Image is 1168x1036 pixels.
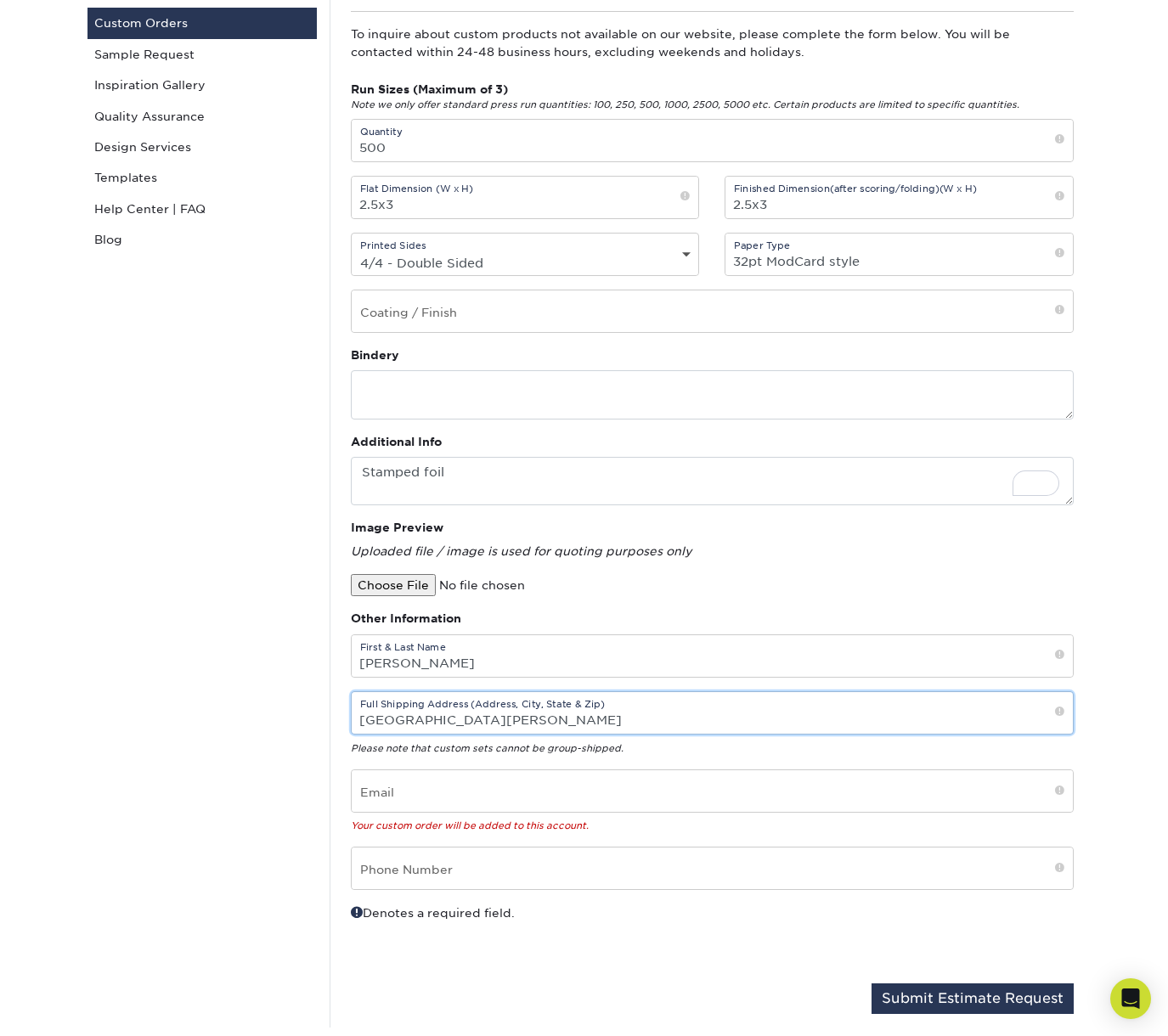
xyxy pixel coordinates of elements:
[87,194,317,224] a: Help Center | FAQ
[351,82,508,96] strong: Run Sizes (Maximum of 3)
[87,39,317,70] a: Sample Request
[87,70,317,100] a: Inspiration Gallery
[351,99,1019,110] em: Note we only offer standard press run quantities: 100, 250, 500, 1000, 2500, 5000 etc. Certain pr...
[338,904,713,970] div: Denotes a required field.
[351,348,399,362] strong: Bindery
[351,521,443,534] strong: Image Preview
[87,132,317,162] a: Design Services
[351,611,461,625] strong: Other Information
[351,435,442,448] strong: Additional Info
[351,544,691,558] em: Uploaded file / image is used for quoting purposes only
[1110,978,1151,1019] div: Open Intercom Messenger
[872,983,1074,1014] button: Submit Estimate Request
[351,25,1074,60] p: To inquire about custom products not available on our website, please complete the form below. Yo...
[351,457,1074,505] textarea: To enrich screen reader interactions, please activate Accessibility in Grammarly extension settings
[87,224,317,255] a: Blog
[87,101,317,132] a: Quality Assurance
[351,743,623,754] em: Please note that custom sets cannot be group-shipped.
[815,904,1043,962] iframe: reCAPTCHA
[87,162,317,193] a: Templates
[351,820,589,831] em: Your custom order will be added to this account.
[87,8,317,38] a: Custom Orders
